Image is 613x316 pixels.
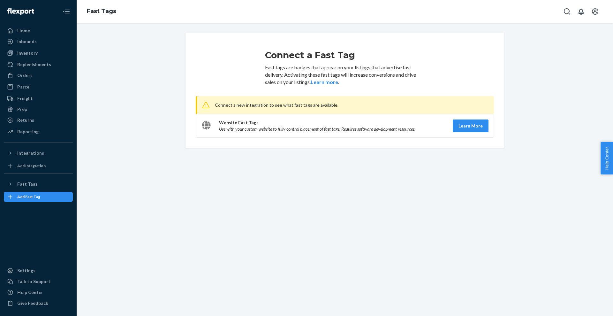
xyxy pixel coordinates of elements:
button: Give Feedback [4,298,73,308]
ol: breadcrumbs [82,2,121,21]
button: Learn More [453,119,488,132]
div: Give Feedback [17,300,48,306]
div: Integrations [17,150,44,156]
div: Inventory [17,50,38,56]
div: Reporting [17,128,39,135]
a: Settings [4,266,73,276]
div: Home [17,27,30,34]
strong: Website Fast Tags [219,120,259,125]
div: Add Fast Tag [17,194,40,199]
a: Home [4,26,73,36]
a: Orders [4,70,73,81]
div: Replenishments [17,61,51,68]
button: Talk to Support [4,276,73,287]
button: Open account menu [589,5,602,18]
div: Freight [17,95,33,102]
a: Freight [4,93,73,104]
div: Talk to Support [17,278,50,285]
button: Help Center [601,142,613,174]
a: Returns [4,115,73,125]
h1: Connect a Fast Tag [265,49,425,61]
p: Fast tags are badges that appear on your listings that advertise fast delivery. Activating these ... [265,64,425,86]
div: Orders [17,72,33,79]
button: Open Search Box [561,5,573,18]
div: Settings [17,267,35,274]
button: Close Navigation [60,5,73,18]
img: Flexport logo [7,8,34,15]
em: Use with your custom website to fully control placement of fast tags. Requires software developme... [219,126,445,132]
a: Add Fast Tag [4,192,73,202]
div: Inbounds [17,38,37,45]
button: Integrations [4,148,73,158]
div: Returns [17,117,34,123]
a: Replenishments [4,59,73,70]
a: Prep [4,104,73,114]
div: Help Center [17,289,43,296]
a: Help Center [4,287,73,297]
a: Inventory [4,48,73,58]
div: Connect a new integration to see what fast tags are available. [196,96,494,114]
div: Parcel [17,84,31,90]
button: Open notifications [575,5,587,18]
a: Add Integration [4,161,73,171]
a: Inbounds [4,36,73,47]
a: Reporting [4,127,73,137]
button: Learn more [311,79,338,86]
a: Parcel [4,82,73,92]
button: Fast Tags [4,179,73,189]
div: Fast Tags [17,181,38,187]
div: Add Integration [17,163,46,168]
a: Fast Tags [87,8,116,15]
div: Prep [17,106,27,112]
